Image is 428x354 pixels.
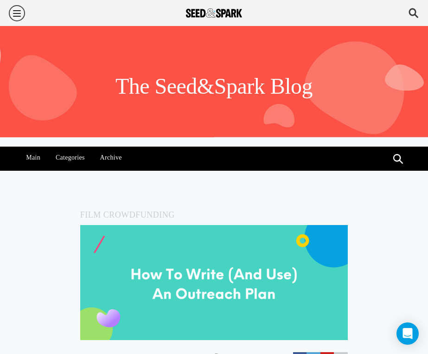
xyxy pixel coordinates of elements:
div: Open Intercom Messenger [396,322,419,345]
img: outreachplan.png [80,225,348,340]
a: Archive [95,147,127,169]
img: Seed amp; Spark [186,8,243,18]
h1: The Seed&Spark Blog [115,72,313,100]
a: Categories [51,147,89,169]
h5: Film Crowdfunding [80,208,348,222]
a: Main [21,147,45,169]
